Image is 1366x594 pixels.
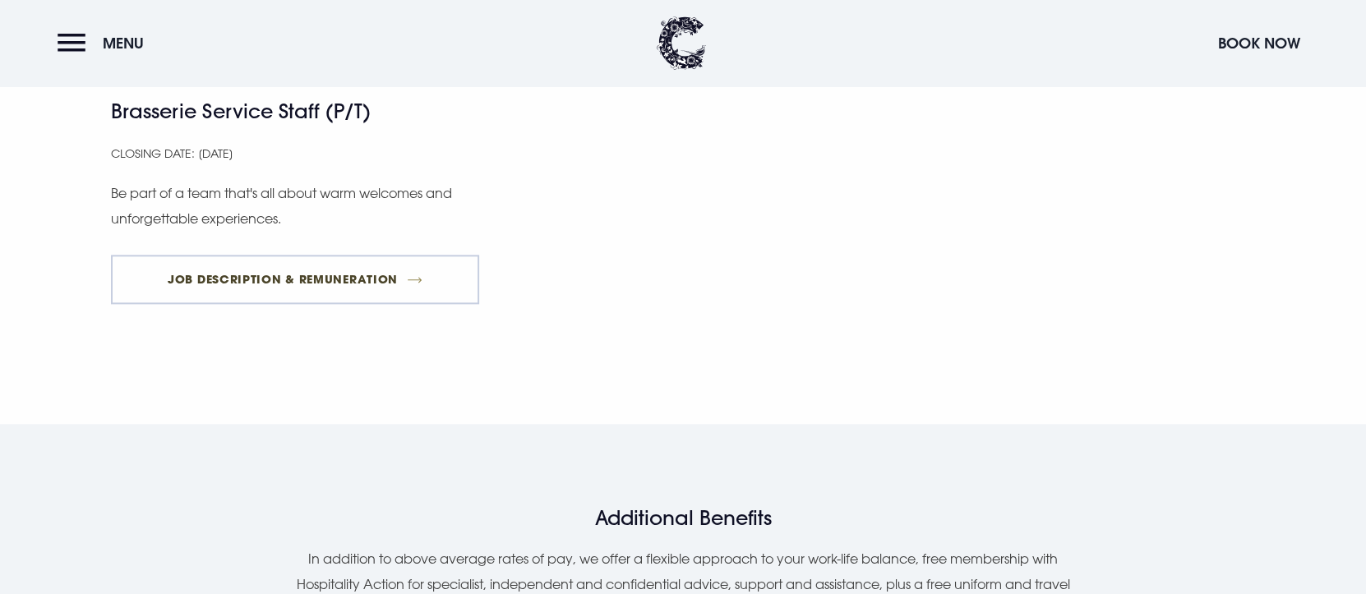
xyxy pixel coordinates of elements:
[111,96,479,126] h4: Brasserie Service Staff (P/T)
[58,25,152,61] button: Menu
[103,34,144,53] span: Menu
[657,16,706,70] img: Clandeboye Lodge
[208,506,1158,530] h4: Additional Benefits
[111,181,479,231] p: Be part of a team that's all about warm welcomes and unforgettable experiences.
[111,255,479,304] a: Job Description & Remuneration
[1210,25,1308,61] button: Book Now
[111,143,479,165] p: Closing Date: [DATE]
